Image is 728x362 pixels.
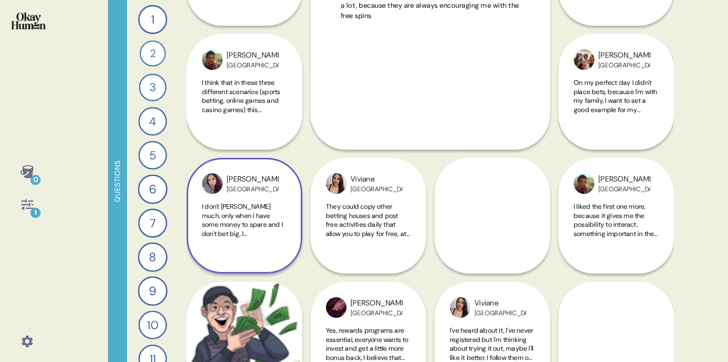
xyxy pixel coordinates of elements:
div: 0 [30,175,41,185]
div: [GEOGRAPHIC_DATA] [351,185,403,193]
span: I liked the first one more, because it gives me the possibility to interact, something important ... [574,202,658,274]
div: 1 [138,5,167,34]
div: 2 [140,41,166,67]
img: profilepic_9667874783329008.jpg [202,49,223,70]
div: [GEOGRAPHIC_DATA] [227,185,279,193]
div: [PERSON_NAME] [598,50,650,61]
div: 6 [138,174,167,204]
div: [PERSON_NAME] [227,174,279,185]
div: [GEOGRAPHIC_DATA] [475,309,526,317]
div: 5 [138,141,167,169]
img: profilepic_9383842701743878.jpg [202,173,223,194]
span: I think that in these three different scenarios (sports betting, online games and casino games) t... [202,78,287,159]
div: 7 [138,209,167,238]
div: [PERSON_NAME] [598,174,650,185]
div: 3 [139,74,166,101]
div: [GEOGRAPHIC_DATA] [598,61,650,69]
img: profilepic_9527447217342397.jpg [574,49,594,70]
img: okayhuman.3b1b6348.png [11,12,46,29]
div: 8 [138,242,167,271]
div: [GEOGRAPHIC_DATA] [598,185,650,193]
div: [GEOGRAPHIC_DATA] [227,61,279,69]
span: On my perfect day I didn't place bets, because I'm with my family, I want to set a good example f... [574,78,658,159]
div: 1 [30,208,41,218]
div: [PERSON_NAME] [227,50,279,61]
span: I don't [PERSON_NAME] much, only when I have some money to spare and I don't bet big, I [PERSON_N... [202,202,285,292]
div: Viviane [475,298,526,309]
div: Viviane [351,174,403,185]
img: profilepic_29243242198653783.jpg [326,173,347,194]
span: They could copy other betting houses and post free activities daily that allow you to play for fr... [326,202,410,283]
div: 4 [138,107,167,135]
div: 9 [138,276,167,305]
div: 10 [138,311,167,339]
img: profilepic_29243242198653783.jpg [450,297,470,318]
img: profilepic_9667874783329008.jpg [574,173,594,194]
